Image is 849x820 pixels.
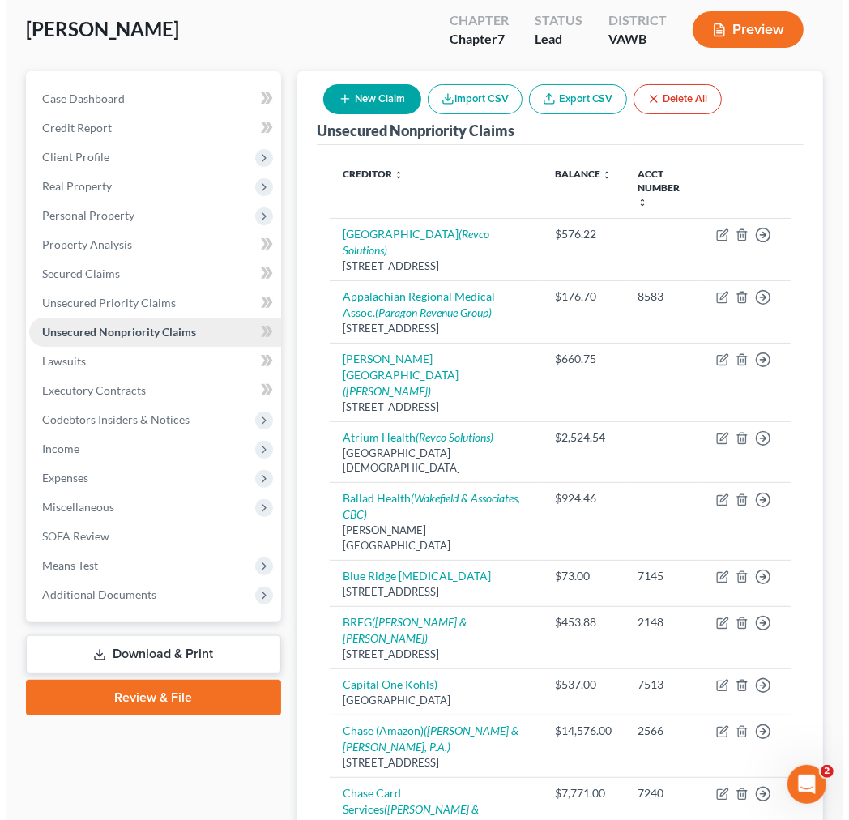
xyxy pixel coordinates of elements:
a: Balance unfold_more [548,168,605,180]
div: [STREET_ADDRESS] [336,258,523,274]
div: 7240 [631,785,684,801]
div: $576.22 [548,226,605,242]
div: [STREET_ADDRESS] [336,399,523,415]
span: Income [36,442,73,455]
span: Real Property [36,179,105,193]
a: Property Analysis [23,230,275,259]
i: unfold_more [595,170,605,180]
button: Delete All [627,84,715,114]
a: Blue Ridge [MEDICAL_DATA] [336,569,484,583]
div: 7513 [631,677,684,693]
iframe: Intercom live chat [781,765,820,804]
div: [PERSON_NAME][GEOGRAPHIC_DATA] [336,523,523,553]
button: Import CSV [421,84,516,114]
span: Means Test [36,558,92,572]
div: $14,576.00 [548,723,605,739]
div: District [602,11,660,30]
a: Executory Contracts [23,376,275,405]
span: Case Dashboard [36,92,118,105]
a: Ballad Health(Wakefield & Associates, CBC) [336,491,514,521]
span: Property Analysis [36,237,126,251]
button: Preview [686,11,797,48]
div: Unsecured Nonpriority Claims [310,121,508,140]
div: Chapter [443,30,502,49]
div: $176.70 [548,288,605,305]
div: $537.00 [548,677,605,693]
a: Capital One Kohls) [336,677,431,691]
div: Chapter [443,11,502,30]
div: 2148 [631,614,684,630]
div: $660.75 [548,351,605,367]
div: Status [528,11,576,30]
i: ([PERSON_NAME] & [PERSON_NAME]) [336,615,460,645]
span: Unsecured Nonpriority Claims [36,325,190,339]
div: [STREET_ADDRESS] [336,755,523,771]
i: (Revco Solutions) [409,430,487,444]
a: Credit Report [23,113,275,143]
span: Credit Report [36,121,105,135]
span: [PERSON_NAME] [19,17,173,41]
a: Acct Number unfold_more [631,168,673,207]
i: ([PERSON_NAME]) [336,384,424,398]
a: Unsecured Priority Claims [23,288,275,318]
a: Atrium Health(Revco Solutions) [336,430,487,444]
div: 2566 [631,723,684,739]
div: 8583 [631,288,684,305]
span: 7 [491,31,498,46]
span: Client Profile [36,150,103,164]
a: Secured Claims [23,259,275,288]
a: Appalachian Regional Medical Assoc.(Paragon Revenue Group) [336,289,488,319]
span: 2 [814,765,827,778]
div: [STREET_ADDRESS] [336,647,523,662]
div: $73.00 [548,568,605,584]
span: Expenses [36,471,82,485]
a: BREG([PERSON_NAME] & [PERSON_NAME]) [336,615,460,645]
a: [PERSON_NAME][GEOGRAPHIC_DATA]([PERSON_NAME]) [336,352,452,398]
div: $7,771.00 [548,785,605,801]
i: ([PERSON_NAME] & [PERSON_NAME], P.A.) [336,724,512,754]
div: [GEOGRAPHIC_DATA] [336,693,523,708]
span: Codebtors Insiders & Notices [36,412,183,426]
div: Lead [528,30,576,49]
div: [STREET_ADDRESS] [336,584,523,600]
i: (Paragon Revenue Group) [369,305,485,319]
div: VAWB [602,30,660,49]
span: Personal Property [36,208,128,222]
a: Download & Print [19,635,275,673]
a: Lawsuits [23,347,275,376]
span: Additional Documents [36,587,150,601]
div: 7145 [631,568,684,584]
div: $2,524.54 [548,429,605,446]
span: Unsecured Priority Claims [36,296,169,310]
i: (Revco Solutions) [336,227,483,257]
button: New Claim [317,84,415,114]
span: SOFA Review [36,529,103,543]
div: $924.46 [548,490,605,506]
a: [GEOGRAPHIC_DATA](Revco Solutions) [336,227,483,257]
a: SOFA Review [23,522,275,551]
a: Chase (Amazon)([PERSON_NAME] & [PERSON_NAME], P.A.) [336,724,512,754]
div: [GEOGRAPHIC_DATA][DEMOGRAPHIC_DATA] [336,446,523,476]
i: unfold_more [631,198,641,207]
span: Miscellaneous [36,500,108,514]
a: Creditor unfold_more [336,168,397,180]
i: (Wakefield & Associates, CBC) [336,491,514,521]
a: Review & File [19,680,275,715]
span: Lawsuits [36,354,79,368]
span: Secured Claims [36,267,113,280]
div: [STREET_ADDRESS] [336,321,523,336]
i: unfold_more [387,170,397,180]
span: Executory Contracts [36,383,139,397]
a: Unsecured Nonpriority Claims [23,318,275,347]
a: Case Dashboard [23,84,275,113]
div: $453.88 [548,614,605,630]
a: Export CSV [523,84,621,114]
